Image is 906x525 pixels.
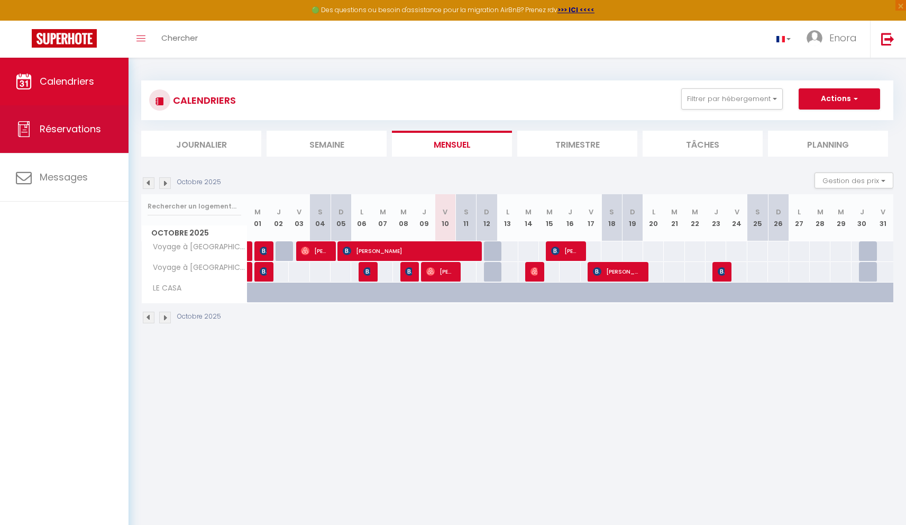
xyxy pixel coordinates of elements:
[443,207,447,217] abbr: V
[755,207,760,217] abbr: S
[40,122,101,135] span: Réservations
[807,30,822,46] img: ...
[141,131,261,157] li: Journalier
[546,207,553,217] abbr: M
[170,88,236,112] h3: CALENDRIERS
[852,194,872,241] th: 30
[32,29,97,48] img: Super Booking
[142,225,247,241] span: Octobre 2025
[551,241,579,261] span: [PERSON_NAME]
[799,21,870,58] a: ... Enora
[671,207,678,217] abbr: M
[714,207,718,217] abbr: J
[148,197,241,216] input: Rechercher un logement...
[289,194,309,241] th: 03
[525,207,532,217] abbr: M
[464,207,469,217] abbr: S
[393,194,414,241] th: 08
[484,207,489,217] abbr: D
[830,194,851,241] th: 29
[455,194,476,241] th: 11
[652,207,655,217] abbr: L
[422,207,426,217] abbr: J
[435,194,455,241] th: 10
[860,207,864,217] abbr: J
[557,5,594,14] a: >>> ICI <<<<
[351,194,372,241] th: 06
[589,207,593,217] abbr: V
[881,32,894,46] img: logout
[343,241,473,261] span: [PERSON_NAME]
[392,131,512,157] li: Mensuel
[297,207,301,217] abbr: V
[601,194,622,241] th: 18
[685,194,706,241] th: 22
[817,207,823,217] abbr: M
[40,75,94,88] span: Calendriers
[177,177,221,187] p: Octobre 2025
[568,207,572,217] abbr: J
[363,261,370,282] span: [PERSON_NAME]
[681,88,783,110] button: Filtrer par hébergement
[143,283,184,294] span: LE CASA
[768,131,888,157] li: Planning
[623,194,643,241] th: 19
[581,194,601,241] th: 17
[248,194,268,241] th: 01
[706,194,726,241] th: 23
[560,194,580,241] th: 16
[268,194,289,241] th: 02
[277,207,281,217] abbr: J
[177,312,221,322] p: Octobre 2025
[726,194,747,241] th: 24
[718,261,725,282] span: [PERSON_NAME] [PERSON_NAME]
[310,194,331,241] th: 04
[40,170,88,184] span: Messages
[426,261,454,282] span: [PERSON_NAME] [PERSON_NAME]
[497,194,518,241] th: 13
[318,207,323,217] abbr: S
[829,31,857,44] span: Enora
[400,207,407,217] abbr: M
[380,207,386,217] abbr: M
[506,207,509,217] abbr: L
[643,131,763,157] li: Tâches
[267,131,387,157] li: Semaine
[539,194,560,241] th: 15
[692,207,698,217] abbr: M
[768,194,789,241] th: 26
[338,207,344,217] abbr: D
[872,194,893,241] th: 31
[248,262,253,282] a: [PERSON_NAME]
[799,88,880,110] button: Actions
[630,207,635,217] abbr: D
[881,207,885,217] abbr: V
[143,241,249,253] span: Voyage à [GEOGRAPHIC_DATA]
[530,261,537,282] span: [PERSON_NAME]
[260,261,267,282] span: [PERSON_NAME]
[260,241,267,261] span: [PERSON_NAME]
[153,21,206,58] a: Chercher
[609,207,614,217] abbr: S
[776,207,781,217] abbr: D
[815,173,893,188] button: Gestion des prix
[810,194,830,241] th: 28
[143,262,249,274] span: Voyage à [GEOGRAPHIC_DATA]
[593,261,641,282] span: [PERSON_NAME]
[643,194,664,241] th: 20
[331,194,351,241] th: 05
[789,194,810,241] th: 27
[517,131,637,157] li: Trimestre
[838,207,844,217] abbr: M
[477,194,497,241] th: 12
[254,207,261,217] abbr: M
[798,207,801,217] abbr: L
[405,261,412,282] span: [PERSON_NAME] Sapphire
[518,194,539,241] th: 14
[161,32,198,43] span: Chercher
[664,194,684,241] th: 21
[372,194,393,241] th: 07
[360,207,363,217] abbr: L
[301,241,328,261] span: [PERSON_NAME]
